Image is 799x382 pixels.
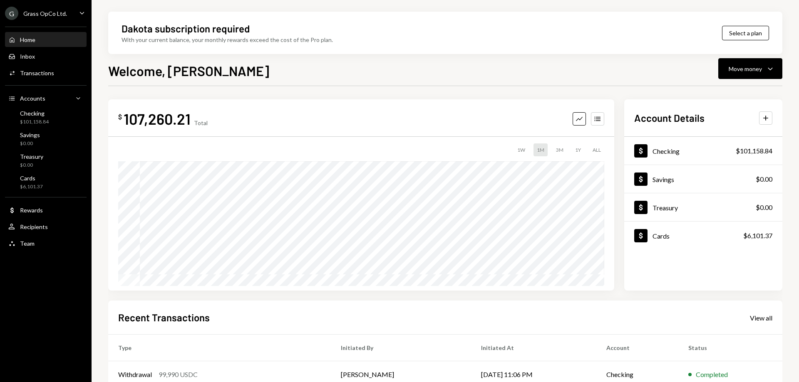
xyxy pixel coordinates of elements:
div: Savings [653,175,674,183]
div: Team [20,240,35,247]
div: Recipients [20,223,48,230]
a: Treasury$0.00 [624,193,782,221]
a: Savings$0.00 [624,165,782,193]
th: Initiated By [331,335,471,361]
div: Home [20,36,35,43]
th: Status [678,335,782,361]
div: ALL [589,143,604,156]
div: $0.00 [756,174,772,184]
div: With your current balance, your monthly rewards exceed the cost of the Pro plan. [122,35,333,44]
h1: Welcome, [PERSON_NAME] [108,62,269,79]
h2: Recent Transactions [118,311,210,324]
th: Type [108,335,331,361]
a: Savings$0.00 [5,129,87,149]
div: Checking [20,110,49,117]
a: Recipients [5,219,87,234]
a: Inbox [5,49,87,64]
a: Checking$101,158.84 [5,107,87,127]
div: $101,158.84 [20,118,49,126]
div: Savings [20,131,40,138]
a: Team [5,236,87,251]
div: $0.00 [20,162,43,169]
div: 3M [553,143,567,156]
div: 99,990 USDC [159,370,198,380]
th: Initiated At [471,335,596,361]
div: View all [750,314,772,322]
div: Total [194,119,208,126]
div: Treasury [653,204,678,212]
div: Cards [20,175,43,182]
div: 107,260.21 [124,109,191,128]
div: Inbox [20,53,35,60]
div: Dakota subscription required [122,22,250,35]
div: Withdrawal [118,370,152,380]
div: $0.00 [20,140,40,147]
a: View all [750,313,772,322]
div: 1M [533,143,548,156]
div: Move money [729,64,762,73]
div: $6,101.37 [743,231,772,241]
button: Move money [718,58,782,79]
div: $101,158.84 [736,146,772,156]
h2: Account Details [634,111,705,125]
a: Checking$101,158.84 [624,137,782,165]
a: Accounts [5,91,87,106]
a: Home [5,32,87,47]
div: 1W [514,143,529,156]
div: Rewards [20,207,43,214]
a: Cards$6,101.37 [624,222,782,249]
div: Transactions [20,69,54,76]
button: Select a plan [722,26,769,40]
div: Completed [696,370,728,380]
th: Account [596,335,678,361]
div: Treasury [20,153,43,160]
div: $ [118,113,122,121]
div: Checking [653,147,680,155]
a: Rewards [5,202,87,217]
a: Cards$6,101.37 [5,172,87,192]
a: Transactions [5,65,87,80]
div: Accounts [20,95,45,102]
div: Grass OpCo Ltd. [23,10,67,17]
div: Cards [653,232,670,240]
div: $6,101.37 [20,183,43,190]
div: $0.00 [756,202,772,212]
div: 1Y [572,143,584,156]
div: G [5,7,18,20]
a: Treasury$0.00 [5,150,87,170]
